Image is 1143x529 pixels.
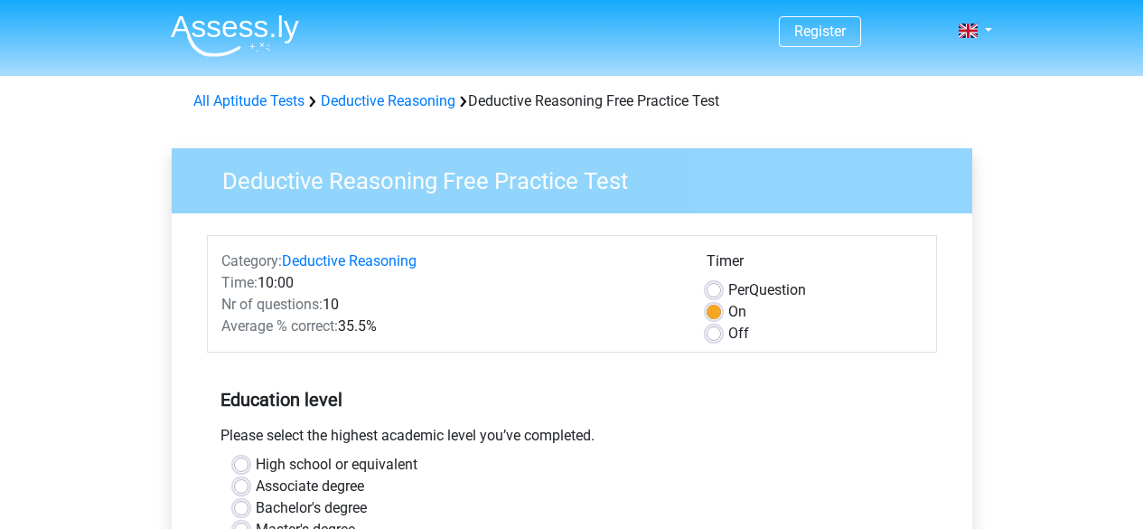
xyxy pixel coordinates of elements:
[208,272,693,294] div: 10:00
[171,14,299,57] img: Assessly
[208,316,693,337] div: 35.5%
[220,382,923,418] h5: Education level
[728,323,749,345] label: Off
[321,92,455,109] a: Deductive Reasoning
[728,279,806,301] label: Question
[201,160,959,195] h3: Deductive Reasoning Free Practice Test
[193,92,304,109] a: All Aptitude Tests
[221,317,338,335] span: Average % correct:
[256,476,364,497] label: Associate degree
[207,425,937,454] div: Please select the highest academic level you’ve completed.
[256,454,417,476] label: High school or equivalent
[221,296,323,313] span: Nr of questions:
[282,252,417,269] a: Deductive Reasoning
[208,294,693,316] div: 10
[221,274,258,291] span: Time:
[794,23,846,40] a: Register
[256,497,367,519] label: Bachelor's degree
[728,281,749,298] span: Per
[221,252,282,269] span: Category:
[707,250,923,279] div: Timer
[186,90,958,112] div: Deductive Reasoning Free Practice Test
[728,301,746,323] label: On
